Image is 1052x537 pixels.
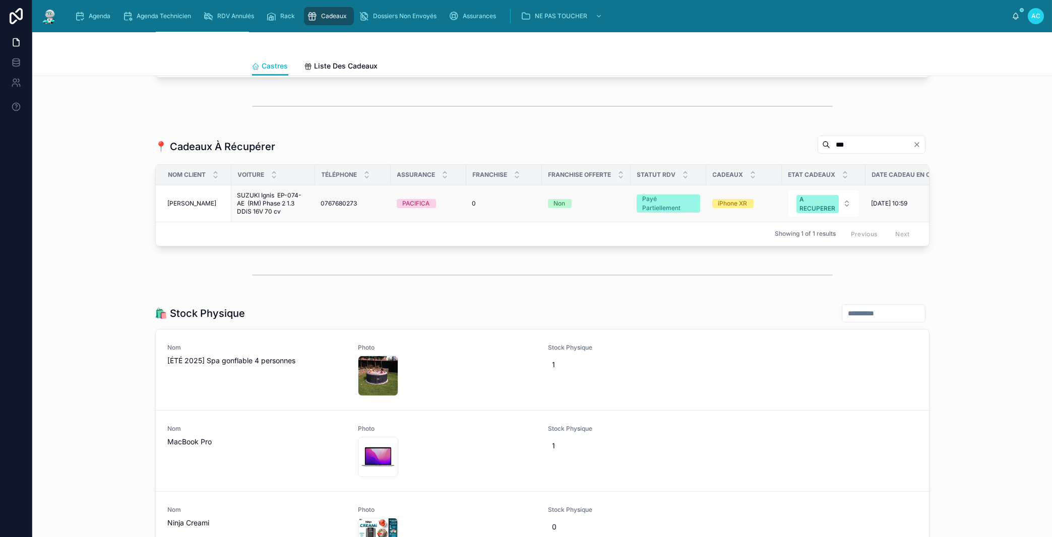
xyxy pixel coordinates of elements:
[72,7,117,25] a: Agenda
[548,199,625,208] a: Non
[358,506,536,514] span: Photo
[473,171,508,179] span: Franchise
[548,344,727,352] span: Stock Physique
[262,61,288,71] span: Castres
[552,522,723,532] span: 0
[168,437,346,447] span: MacBook Pro
[643,194,694,213] div: Payé Partiellement
[472,199,536,208] a: 0
[718,199,748,208] div: iPhone XR
[315,61,378,71] span: Liste Des Cadeaux
[1031,12,1040,20] span: AC
[67,5,1012,27] div: scrollable content
[799,195,835,213] div: A RECUPERER
[304,7,354,25] a: Cadeaux
[168,171,206,179] span: Nom Client
[518,7,607,25] a: NE PAS TOUCHER
[373,12,437,20] span: Dossiers Non Envoyés
[252,57,288,76] a: Castres
[168,518,346,528] span: Ninja Creami
[472,199,476,208] span: 0
[321,12,347,20] span: Cadeaux
[217,12,254,20] span: RDV Annulés
[637,171,676,179] span: Statut RDV
[548,425,727,433] span: Stock Physique
[263,7,302,25] a: Rack
[358,425,536,433] span: Photo
[637,194,700,213] a: Payé Partiellement
[168,506,346,514] span: Nom
[168,356,346,366] span: [ÉTÉ 2025] Spa gonflable 4 personnes
[397,171,436,179] span: Assurance
[238,171,265,179] span: Voiture
[788,190,859,217] button: Select Button
[137,12,191,20] span: Agenda Technicien
[168,344,346,352] span: Nom
[358,344,536,352] span: Photo
[356,7,444,25] a: Dossiers Non Envoyés
[322,171,357,179] span: Téléphone
[913,141,925,149] button: Clear
[168,199,217,208] span: [PERSON_NAME]
[89,12,110,20] span: Agenda
[168,425,346,433] span: Nom
[200,7,261,25] a: RDV Annulés
[872,171,964,179] span: Date Cadeau En Commande
[713,171,744,179] span: Cadeaux
[40,8,58,24] img: App logo
[237,191,309,216] a: SUZUKI Ignis EP-074-AE (RM) Phase 2 1.3 DDiS 16V 70 cv
[872,199,908,208] span: [DATE] 10:59
[168,199,225,208] a: [PERSON_NAME]
[552,441,723,451] span: 1
[552,360,723,370] span: 1
[872,199,977,208] a: [DATE] 10:59
[548,171,611,179] span: Franchise Offerte
[535,12,587,20] span: NE PAS TOUCHER
[119,7,198,25] a: Agenda Technicien
[280,12,295,20] span: Rack
[788,189,859,218] a: Select Button
[548,506,727,514] span: Stock Physique
[446,7,503,25] a: Assurances
[155,306,245,320] h1: 🛍️ Stock Physique
[321,199,385,208] a: 0767680273
[554,199,566,208] div: Non
[712,199,776,208] a: iPhone XR
[463,12,496,20] span: Assurances
[304,57,378,77] a: Liste Des Cadeaux
[321,199,357,208] span: 0767680273
[788,171,836,179] span: Etat Cadeaux
[155,140,276,154] h1: 📍 Cadeaux À Récupérer
[775,230,836,238] span: Showing 1 of 1 results
[397,199,460,208] a: PACIFICA
[403,199,430,208] div: PACIFICA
